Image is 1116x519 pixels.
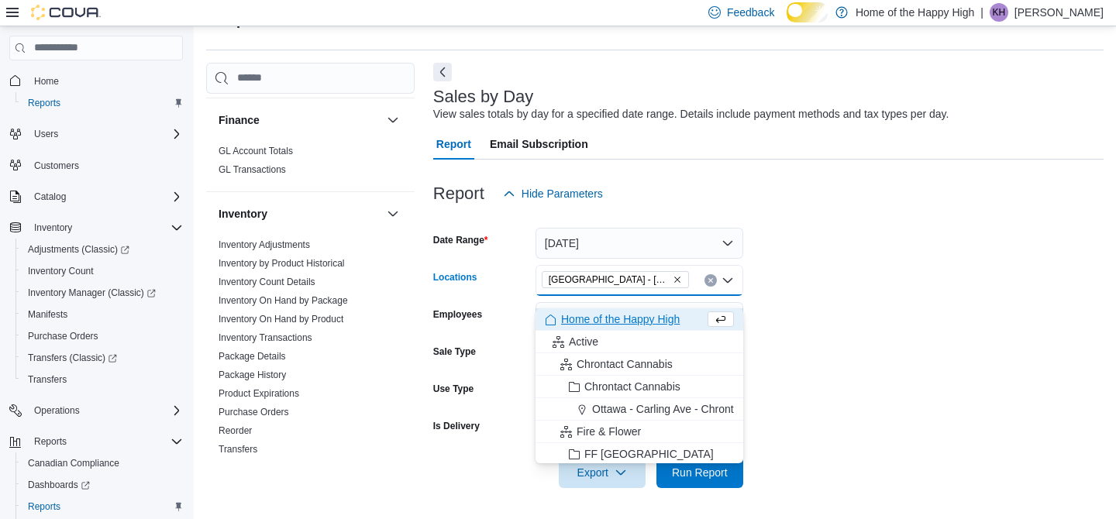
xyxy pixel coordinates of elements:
[787,22,787,23] span: Dark Mode
[219,239,310,251] span: Inventory Adjustments
[727,5,774,20] span: Feedback
[219,206,267,222] h3: Inventory
[15,282,189,304] a: Inventory Manager (Classic)
[15,369,189,390] button: Transfers
[15,92,189,114] button: Reports
[980,3,983,22] p: |
[22,454,126,473] a: Canadian Compliance
[384,111,402,129] button: Finance
[577,356,673,372] span: Chrontact Cannabis
[561,311,680,327] span: Home of the Happy High
[28,218,183,237] span: Inventory
[22,476,96,494] a: Dashboards
[34,128,58,140] span: Users
[22,240,183,259] span: Adjustments (Classic)
[433,308,482,321] label: Employees
[22,476,183,494] span: Dashboards
[15,452,189,474] button: Canadian Compliance
[28,156,85,175] a: Customers
[206,235,415,502] div: Inventory
[28,125,183,143] span: Users
[28,218,78,237] button: Inventory
[22,327,183,345] span: Purchase Orders
[219,276,315,288] span: Inventory Count Details
[497,178,609,209] button: Hide Parameters
[34,435,67,448] span: Reports
[219,313,343,325] span: Inventory On Hand by Product
[34,222,72,234] span: Inventory
[990,3,1008,22] div: Kathleen Hess
[219,164,286,175] a: GL Transactions
[219,424,252,437] span: Reorder
[22,370,183,389] span: Transfers
[22,305,74,324] a: Manifests
[3,154,189,177] button: Customers
[22,349,123,367] a: Transfers (Classic)
[704,274,717,287] button: Clear input
[22,497,67,516] a: Reports
[28,156,183,175] span: Customers
[15,474,189,496] a: Dashboards
[31,5,101,20] img: Cova
[436,129,471,160] span: Report
[542,271,689,288] span: Sylvan Lake - Hewlett Park Landing - Fire & Flower
[15,304,189,325] button: Manifests
[433,234,488,246] label: Date Range
[656,457,743,488] button: Run Report
[28,500,60,513] span: Reports
[3,70,189,92] button: Home
[28,352,117,364] span: Transfers (Classic)
[28,479,90,491] span: Dashboards
[433,184,484,203] h3: Report
[219,257,345,270] span: Inventory by Product Historical
[22,240,136,259] a: Adjustments (Classic)
[28,373,67,386] span: Transfers
[219,295,348,306] a: Inventory On Hand by Package
[536,353,743,376] button: Chrontact Cannabis
[1014,3,1104,22] p: [PERSON_NAME]
[722,274,734,287] button: Close list of options
[219,112,260,128] h3: Finance
[28,401,86,420] button: Operations
[559,457,646,488] button: Export
[433,63,452,81] button: Next
[219,443,257,455] span: Transfers
[433,88,534,106] h3: Sales by Day
[384,205,402,223] button: Inventory
[433,345,476,358] label: Sale Type
[22,284,162,302] a: Inventory Manager (Classic)
[28,72,65,91] a: Home
[219,425,252,436] a: Reorder
[15,347,189,369] a: Transfers (Classic)
[219,350,286,363] span: Package Details
[219,239,310,250] a: Inventory Adjustments
[433,383,474,395] label: Use Type
[22,497,183,516] span: Reports
[22,94,183,112] span: Reports
[219,206,381,222] button: Inventory
[28,401,183,420] span: Operations
[206,142,415,191] div: Finance
[219,332,312,343] a: Inventory Transactions
[22,262,100,280] a: Inventory Count
[584,446,714,462] span: FF [GEOGRAPHIC_DATA]
[22,305,183,324] span: Manifests
[15,496,189,517] button: Reports
[219,407,289,418] a: Purchase Orders
[34,404,80,417] span: Operations
[856,3,974,22] p: Home of the Happy High
[22,349,183,367] span: Transfers (Classic)
[536,331,743,353] button: Active
[993,3,1006,22] span: KH
[28,125,64,143] button: Users
[219,163,286,176] span: GL Transactions
[536,376,743,398] button: Chrontact Cannabis
[219,387,299,400] span: Product Expirations
[22,284,183,302] span: Inventory Manager (Classic)
[219,369,286,381] span: Package History
[22,262,183,280] span: Inventory Count
[3,123,189,145] button: Users
[584,379,680,394] span: Chrontact Cannabis
[34,191,66,203] span: Catalog
[22,94,67,112] a: Reports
